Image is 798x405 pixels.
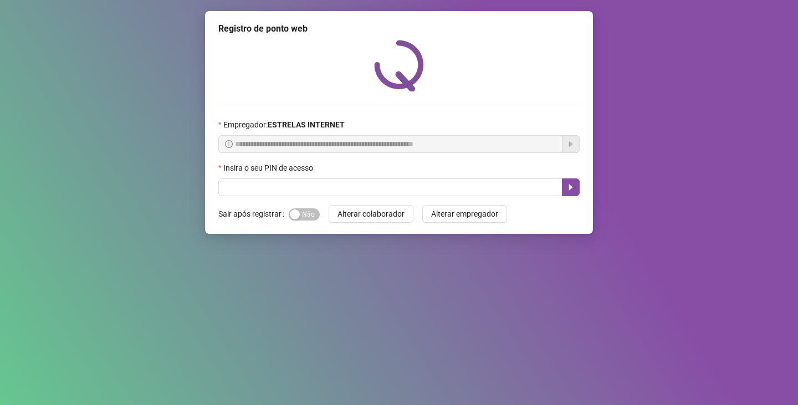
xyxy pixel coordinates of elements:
[337,208,405,220] span: Alterar colaborador
[218,22,580,35] div: Registro de ponto web
[374,40,424,91] img: QRPoint
[566,183,575,192] span: caret-right
[268,120,345,129] strong: ESTRELAS INTERNET
[218,162,320,174] label: Insira o seu PIN de acesso
[422,205,507,223] button: Alterar empregador
[225,140,233,148] span: info-circle
[218,205,289,223] label: Sair após registrar
[431,208,498,220] span: Alterar empregador
[223,119,345,131] span: Empregador :
[329,205,413,223] button: Alterar colaborador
